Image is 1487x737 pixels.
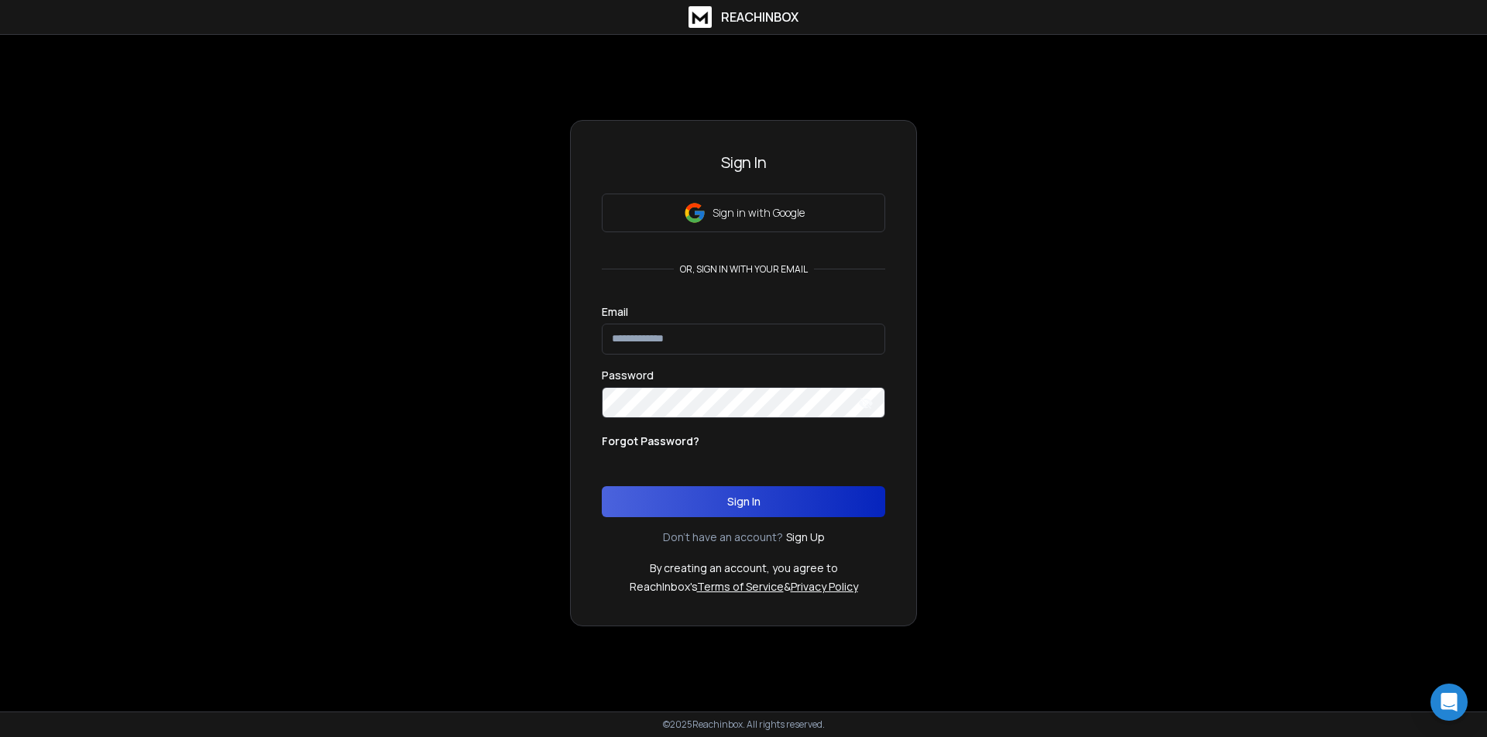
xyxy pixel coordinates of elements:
[602,152,885,173] h3: Sign In
[630,579,858,595] p: ReachInbox's &
[713,205,805,221] p: Sign in with Google
[602,486,885,517] button: Sign In
[689,6,712,28] img: logo
[602,194,885,232] button: Sign in with Google
[689,6,798,28] a: ReachInbox
[650,560,838,576] p: By creating an account, you agree to
[786,530,825,545] a: Sign Up
[663,718,825,731] p: © 2025 Reachinbox. All rights reserved.
[674,263,814,276] p: or, sign in with your email
[1430,684,1468,721] div: Open Intercom Messenger
[721,8,798,26] h1: ReachInbox
[697,579,784,594] a: Terms of Service
[663,530,783,545] p: Don't have an account?
[602,434,699,449] p: Forgot Password?
[602,307,628,317] label: Email
[602,370,654,381] label: Password
[791,579,858,594] a: Privacy Policy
